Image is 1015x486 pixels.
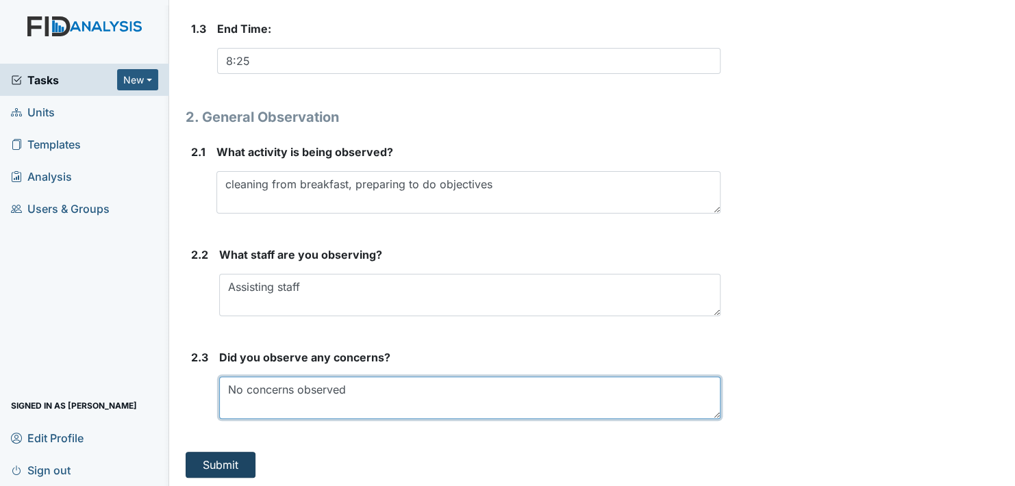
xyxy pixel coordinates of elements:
span: Templates [11,133,81,155]
label: 2.2 [191,246,208,263]
span: What activity is being observed? [216,145,393,159]
span: Sign out [11,459,71,481]
span: Signed in as [PERSON_NAME] [11,395,137,416]
span: End Time: [217,22,271,36]
a: Tasks [11,72,117,88]
button: Submit [186,452,255,478]
span: Units [11,101,55,123]
h1: 2. General Observation [186,107,720,127]
span: What staff are you observing? [219,248,382,261]
span: Did you observe any concerns? [219,350,390,364]
span: Users & Groups [11,198,110,219]
button: New [117,69,158,90]
label: 2.3 [191,349,208,366]
label: 2.1 [191,144,205,160]
span: Analysis [11,166,72,187]
span: Edit Profile [11,427,84,448]
label: 1.3 [191,21,206,37]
